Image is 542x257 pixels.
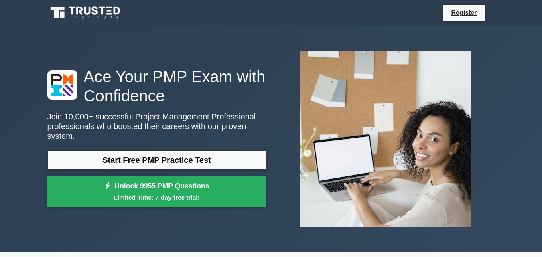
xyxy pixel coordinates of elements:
[47,67,266,105] h1: Ace Your PMP Exam with Confidence
[446,8,481,18] a: Register
[47,150,266,170] a: Start Free PMP Practice Test
[47,176,266,208] a: Unlock 9955 PMP QuestionsLimited Time: 7-day free trial!
[57,193,256,202] small: Limited Time: 7-day free trial!
[47,112,266,141] p: Join 10,000+ successful Project Management Professional professionals who boosted their careers w...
